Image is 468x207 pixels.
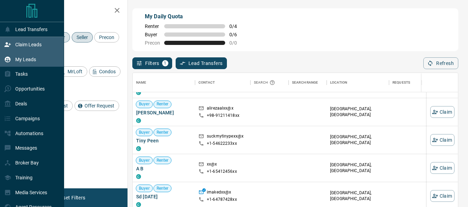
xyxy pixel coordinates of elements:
[207,113,239,119] p: +98- 91211418xx
[229,40,245,46] span: 0 / 0
[195,73,250,92] div: Contact
[136,73,147,92] div: Name
[207,133,244,141] p: suckmytinypexx@x
[389,73,451,92] div: Requests
[136,174,141,179] div: condos.ca
[94,32,119,43] div: Precon
[22,7,121,15] h2: Filters
[136,158,152,163] span: Buyer
[132,57,172,69] button: Filters1
[430,106,454,118] button: Claim
[74,35,90,40] span: Seller
[330,162,386,174] p: [GEOGRAPHIC_DATA], [GEOGRAPHIC_DATA]
[72,32,93,43] div: Seller
[392,73,410,92] div: Requests
[154,102,171,107] span: Renter
[136,165,192,172] span: A B
[145,12,245,21] p: My Daily Quota
[65,69,85,74] span: MrLoft
[430,162,454,174] button: Claim
[330,106,386,118] p: [GEOGRAPHIC_DATA], [GEOGRAPHIC_DATA]
[136,193,192,200] span: Sd [DATE]
[154,158,171,163] span: Renter
[74,101,119,111] div: Offer Request
[229,32,245,37] span: 0 / 6
[207,141,237,147] p: +1- 54622233xx
[136,109,192,116] span: [PERSON_NAME]
[430,134,454,146] button: Claim
[176,57,227,69] button: Lead Transfers
[136,130,152,135] span: Buyer
[207,161,217,169] p: xx@x
[53,192,90,204] button: Reset Filters
[198,73,215,92] div: Contact
[136,137,192,144] span: Tiny Peen
[136,118,141,123] div: condos.ca
[207,189,231,197] p: imakedxx@x
[330,190,386,202] p: [GEOGRAPHIC_DATA], [GEOGRAPHIC_DATA]
[145,32,160,37] span: Buyer
[58,66,87,77] div: MrLoft
[292,73,318,92] div: Search Range
[229,23,245,29] span: 0 / 4
[154,130,171,135] span: Renter
[133,73,195,92] div: Name
[254,73,277,92] div: Search
[89,66,121,77] div: Condos
[136,90,141,95] div: condos.ca
[207,197,237,203] p: +1- 64787428xx
[330,73,347,92] div: Location
[82,103,117,109] span: Offer Request
[136,186,152,191] span: Buyer
[327,73,389,92] div: Location
[136,102,152,107] span: Buyer
[145,40,160,46] span: Precon
[330,134,386,146] p: [GEOGRAPHIC_DATA], [GEOGRAPHIC_DATA]
[145,23,160,29] span: Renter
[154,186,171,191] span: Renter
[430,190,454,202] button: Claim
[423,57,458,69] button: Refresh
[97,69,118,74] span: Condos
[163,61,168,66] span: 1
[289,73,327,92] div: Search Range
[207,169,237,175] p: +1- 65412456xx
[136,146,141,151] div: condos.ca
[97,35,117,40] span: Precon
[207,105,233,113] p: alirezaalxx@x
[136,202,141,207] div: condos.ca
